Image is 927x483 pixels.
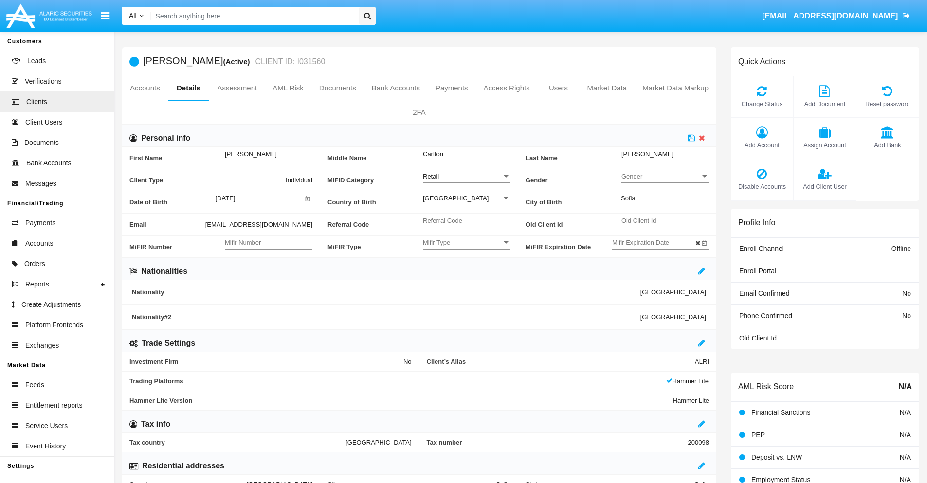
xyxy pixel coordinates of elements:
a: [EMAIL_ADDRESS][DOMAIN_NAME] [758,2,915,30]
h5: [PERSON_NAME] [143,56,325,67]
span: Investment Firm [129,358,403,365]
span: Event History [25,441,66,451]
span: MiFID Category [327,169,423,191]
span: N/A [900,453,911,461]
span: Old Client Id [739,334,777,342]
span: Change Status [736,99,788,108]
span: Trading Platforms [129,377,666,385]
span: Add Account [736,141,788,150]
button: Open calendar [303,193,313,203]
span: Gender [526,169,621,191]
small: CLIENT ID: I031560 [253,58,326,66]
span: Create Adjustments [21,300,81,310]
span: Reports [25,279,49,289]
span: Entitlement reports [25,400,83,411]
span: Feeds [25,380,44,390]
span: Add Client User [799,182,851,191]
span: Orders [24,259,45,269]
span: Hammer Lite [673,397,709,404]
span: All [129,12,137,19]
h6: Residential addresses [142,461,224,471]
span: N/A [898,381,912,393]
span: PEP [751,431,765,439]
span: First Name [129,147,225,169]
span: [GEOGRAPHIC_DATA] [345,439,411,446]
span: Enroll Channel [739,245,784,252]
a: Access Rights [476,76,538,100]
span: City of Birth [526,191,621,213]
span: Mifir Type [423,238,502,247]
span: Hammer Lite [666,377,709,385]
span: Tax number [427,439,688,446]
span: No [902,312,911,320]
span: MiFIR Number [129,236,225,258]
span: Leads [27,56,46,66]
a: Bank Accounts [364,76,428,100]
a: Market Data Markup [635,76,716,100]
a: All [122,11,151,21]
span: N/A [900,431,911,439]
span: Client’s Alias [427,358,695,365]
span: Clients [26,97,47,107]
span: Financial Sanctions [751,409,810,416]
span: Assign Account [799,141,851,150]
span: Client Type [129,175,286,185]
span: Phone Confirmed [739,312,792,320]
span: [EMAIL_ADDRESS][DOMAIN_NAME] [205,219,312,230]
span: Old Client Id [526,214,621,235]
a: Users [538,76,580,100]
span: Date of Birth [129,191,216,213]
span: MiFIR Expiration Date [526,236,612,258]
a: Details [168,76,210,100]
span: Add Document [799,99,851,108]
span: Add Bank [861,141,914,150]
span: Offline [891,245,911,252]
h6: Profile Info [738,218,775,227]
span: [EMAIL_ADDRESS][DOMAIN_NAME] [762,12,898,20]
span: 200098 [688,439,709,446]
input: Search [151,7,356,25]
span: Payments [25,218,55,228]
span: Tax country [129,439,345,446]
h6: AML Risk Score [738,382,794,391]
button: Open calendar [700,237,709,247]
a: AML Risk [265,76,311,100]
span: Country of Birth [327,191,423,213]
span: No [902,289,911,297]
span: Messages [25,179,56,189]
span: Email [129,219,205,230]
span: Platform Frontends [25,320,83,330]
span: No [403,358,412,365]
h6: Personal info [141,133,190,143]
span: MiFIR Type [327,236,423,258]
span: [GEOGRAPHIC_DATA] [640,288,706,296]
span: Gender [621,172,700,180]
span: N/A [900,409,911,416]
span: Email Confirmed [739,289,789,297]
a: Documents [311,76,364,100]
span: Middle Name [327,147,423,169]
a: Accounts [122,76,168,100]
span: ALRI [695,358,709,365]
span: Referral Code [327,214,423,235]
h6: Quick Actions [738,57,785,66]
span: Exchanges [25,340,59,351]
div: (Active) [223,56,253,67]
span: Deposit vs. LNW [751,453,802,461]
span: Bank Accounts [26,158,72,168]
a: Assessment [209,76,265,100]
span: Service Users [25,421,68,431]
span: Retail [423,173,439,180]
span: Enroll Portal [739,267,776,275]
span: Hammer Lite Version [129,397,673,404]
span: Nationality #2 [132,313,640,321]
span: Last Name [526,147,621,169]
img: Logo image [5,1,93,30]
a: 2FA [122,101,716,124]
span: Client Users [25,117,62,127]
span: Verifications [25,76,61,87]
span: Disable Accounts [736,182,788,191]
h6: Tax info [141,419,170,429]
h6: Trade Settings [142,338,195,349]
h6: Nationalities [141,266,187,277]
